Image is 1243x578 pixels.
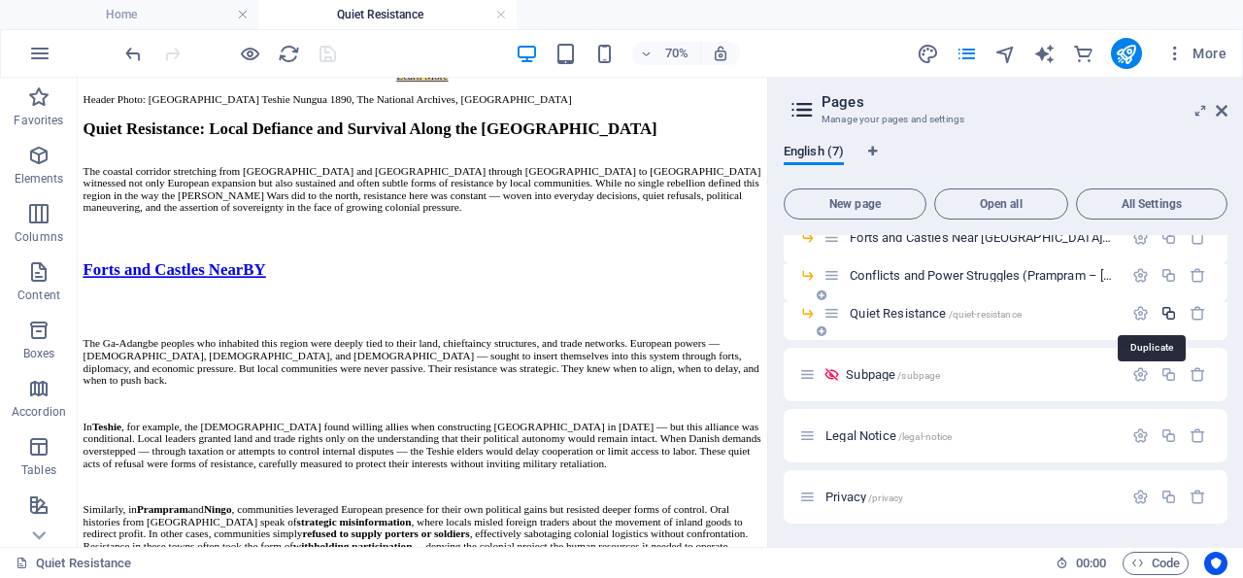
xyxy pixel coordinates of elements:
[822,111,1189,128] h3: Manage your pages and settings
[934,188,1068,220] button: Open all
[994,43,1017,65] i: Navigator
[825,428,952,443] span: Click to open page
[1160,489,1177,505] div: Duplicate
[1085,198,1219,210] span: All Settings
[1072,43,1094,65] i: Commerce
[12,404,66,420] p: Accordion
[1111,38,1142,69] button: publish
[8,124,977,194] div: The coastal corridor stretching from [GEOGRAPHIC_DATA] and [GEOGRAPHIC_DATA] through [GEOGRAPHIC_...
[917,43,939,65] i: Design (Ctrl+Alt+Y)
[1165,44,1226,63] span: More
[1190,427,1206,444] div: Remove
[898,431,953,442] span: /legal-notice
[1123,552,1189,575] button: Code
[1033,42,1057,65] button: text_generator
[1160,267,1177,284] div: Duplicate
[238,42,261,65] button: Click here to leave preview mode and continue editing
[1190,366,1206,383] div: Remove
[949,309,1022,320] span: /quiet-resistance
[21,462,56,478] p: Tables
[1072,42,1095,65] button: commerce
[844,307,1123,320] div: Quiet Resistance/quiet-resistance
[1033,43,1056,65] i: AI Writer
[1190,305,1206,322] div: Remove
[23,346,55,361] p: Boxes
[956,42,979,65] button: pages
[784,140,844,167] span: English (7)
[1132,267,1149,284] div: Settings
[712,45,729,62] i: On resize automatically adjust zoom level to fit chosen device.
[820,429,1123,442] div: Legal Notice/legal-notice
[16,521,62,536] p: Features
[1076,552,1106,575] span: 00 00
[1132,489,1149,505] div: Settings
[956,43,978,65] i: Pages (Ctrl+Alt+S)
[16,552,132,575] a: Click to cancel selection. Double-click to open Pages
[1158,38,1234,69] button: More
[784,144,1227,181] div: Language Tabs
[14,113,63,128] p: Favorites
[1160,366,1177,383] div: Duplicate
[1076,188,1227,220] button: All Settings
[850,306,1022,321] span: Quiet Resistance
[1132,366,1149,383] div: Settings
[632,42,701,65] button: 70%
[1160,427,1177,444] div: Duplicate
[1115,43,1137,65] i: Publish
[1190,267,1206,284] div: Remove
[277,42,300,65] button: reload
[1131,552,1180,575] span: Code
[258,4,517,25] h4: Quiet Resistance
[784,188,926,220] button: New page
[1160,229,1177,246] div: Duplicate
[846,367,940,382] span: Subpage
[661,42,692,65] h6: 70%
[825,490,903,504] span: Click to open page
[1056,552,1107,575] h6: Session time
[943,198,1059,210] span: Open all
[840,368,1123,381] div: Subpage/subpage
[917,42,940,65] button: design
[17,288,60,303] p: Content
[15,171,64,187] p: Elements
[822,93,1227,111] h2: Pages
[792,198,918,210] span: New page
[1132,427,1149,444] div: Settings
[1190,489,1206,505] div: Remove
[994,42,1018,65] button: navigator
[1204,552,1227,575] button: Usercentrics
[15,229,63,245] p: Columns
[122,43,145,65] i: Undo: Change distance (Ctrl+Z)
[868,493,903,503] span: /privacy
[844,231,1123,244] div: Forts and Castles Near [GEOGRAPHIC_DATA]/forts-and-castles-near-[GEOGRAPHIC_DATA]
[1190,229,1206,246] div: Remove
[820,491,1123,503] div: Privacy/privacy
[844,269,1123,282] div: Conflicts and Power Struggles (Prampram – [GEOGRAPHIC_DATA] region)
[121,42,145,65] button: undo
[1090,556,1092,570] span: :
[897,370,940,381] span: /subpage
[278,43,300,65] i: Reload page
